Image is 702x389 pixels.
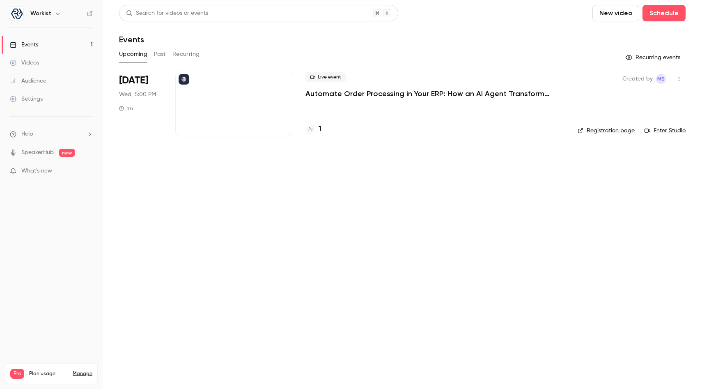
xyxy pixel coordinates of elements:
[10,130,93,138] li: help-dropdown-opener
[10,369,24,379] span: Pro
[10,59,39,67] div: Videos
[119,48,147,61] button: Upcoming
[305,89,552,99] a: Automate Order Processing in Your ERP: How an AI Agent Transforms the Sales Back Office
[10,95,43,103] div: Settings
[10,77,46,85] div: Audience
[656,74,666,84] span: Max Sauermilch
[622,74,653,84] span: Created by
[10,41,38,49] div: Events
[30,9,51,18] h6: Workist
[21,167,52,175] span: What's new
[59,149,75,157] span: new
[657,74,665,84] span: MS
[10,7,23,20] img: Workist
[642,5,686,21] button: Schedule
[645,127,686,135] a: Enter Studio
[305,72,346,82] span: Live event
[83,168,93,175] iframe: Noticeable Trigger
[578,127,635,135] a: Registration page
[592,5,639,21] button: New video
[29,371,68,377] span: Plan usage
[21,130,33,138] span: Help
[319,124,321,135] h4: 1
[119,74,148,87] span: [DATE]
[305,124,321,135] a: 1
[126,9,208,18] div: Search for videos or events
[119,35,144,44] h1: Events
[119,105,133,112] div: 1 h
[622,51,686,64] button: Recurring events
[172,48,200,61] button: Recurring
[73,371,92,377] a: Manage
[21,148,54,157] a: SpeakerHub
[154,48,166,61] button: Past
[119,90,156,99] span: Wed, 5:00 PM
[119,71,162,136] div: Sep 17 Wed, 5:00 PM (Europe/Berlin)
